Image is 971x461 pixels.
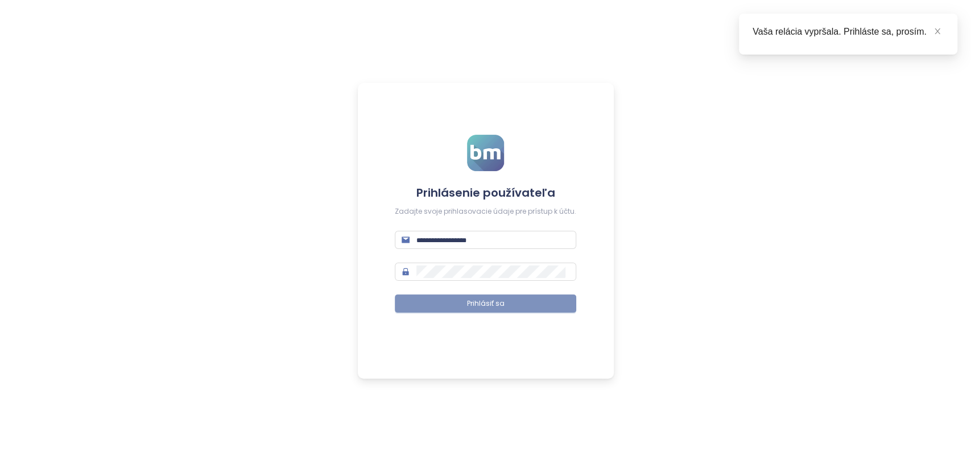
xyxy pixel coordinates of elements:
div: Vaša relácia vypršala. Prihláste sa, prosím. [753,25,944,39]
h4: Prihlásenie používateľa [395,185,576,201]
span: mail [402,236,410,244]
img: logo [467,135,504,171]
span: close [933,27,941,35]
div: Zadajte svoje prihlasovacie údaje pre prístup k účtu. [395,206,576,217]
span: Prihlásiť sa [467,298,505,309]
button: Prihlásiť sa [395,294,576,313]
span: lock [402,268,410,276]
